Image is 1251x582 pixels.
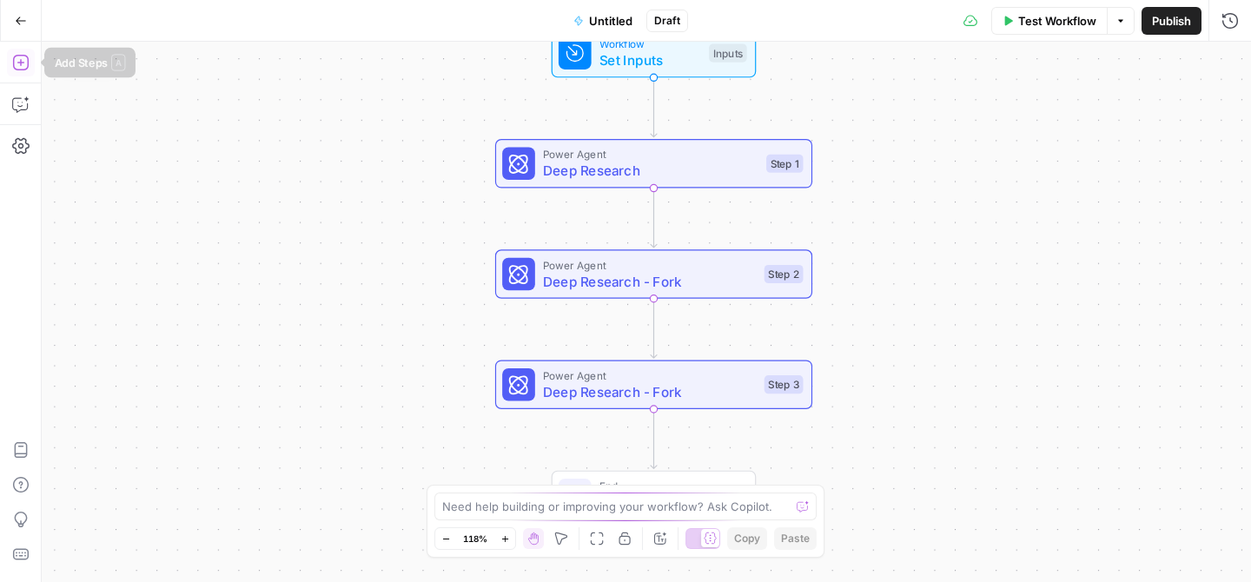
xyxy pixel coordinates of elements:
[543,381,756,402] span: Deep Research - Fork
[543,256,756,273] span: Power Agent
[543,367,756,384] span: Power Agent
[599,50,701,71] span: Set Inputs
[1142,7,1201,35] button: Publish
[764,265,804,283] div: Step 2
[727,527,767,550] button: Copy
[543,271,756,292] span: Deep Research - Fork
[495,29,812,78] div: WorkflowSet InputsInputs
[563,7,643,35] button: Untitled
[781,531,810,546] span: Paste
[651,409,657,468] g: Edge from step_3 to end
[1152,12,1191,30] span: Publish
[651,188,657,248] g: Edge from step_1 to step_2
[543,161,758,182] span: Deep Research
[599,478,738,494] span: End
[589,12,632,30] span: Untitled
[599,36,701,52] span: Workflow
[495,139,812,188] div: Power AgentDeep ResearchStep 1
[654,13,680,29] span: Draft
[495,249,812,299] div: Power AgentDeep Research - ForkStep 2
[495,360,812,409] div: Power AgentDeep Research - ForkStep 3
[709,43,747,62] div: Inputs
[774,527,817,550] button: Paste
[764,375,804,394] div: Step 3
[651,77,657,136] g: Edge from start to step_1
[463,532,487,546] span: 118%
[734,531,760,546] span: Copy
[495,471,812,520] div: EndOutput
[651,299,657,358] g: Edge from step_2 to step_3
[1018,12,1096,30] span: Test Workflow
[543,146,758,162] span: Power Agent
[991,7,1107,35] button: Test Workflow
[766,155,803,173] div: Step 1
